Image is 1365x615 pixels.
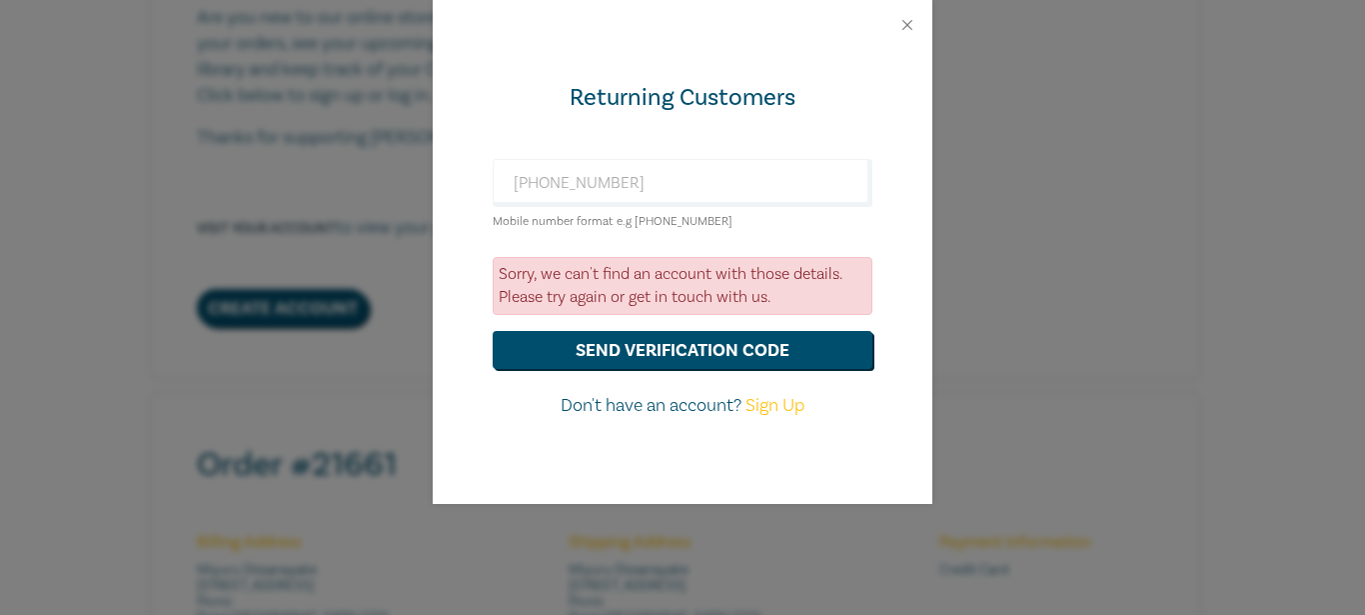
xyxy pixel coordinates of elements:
[493,257,872,315] div: Sorry, we can't find an account with those details. Please try again or get in touch with us.
[493,159,872,207] input: Enter email or Mobile number
[493,214,732,229] small: Mobile number format e.g [PHONE_NUMBER]
[493,82,872,114] div: Returning Customers
[898,16,916,34] button: Close
[745,394,804,417] a: Sign Up
[493,331,872,369] button: send verification code
[493,393,872,419] p: Don't have an account?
